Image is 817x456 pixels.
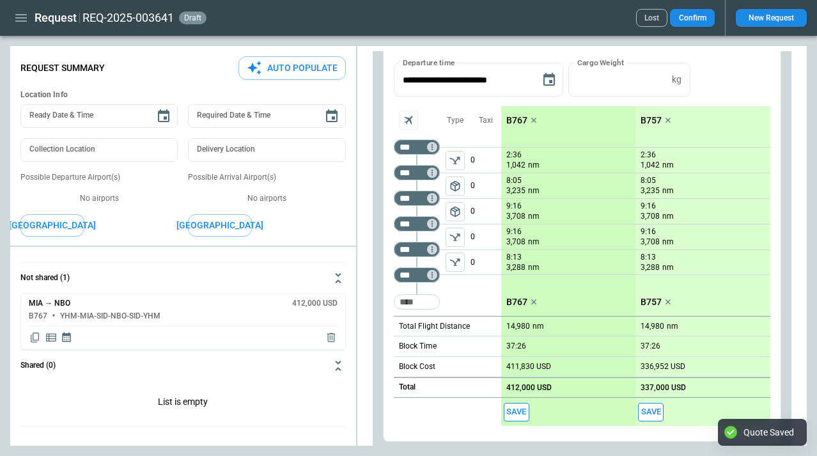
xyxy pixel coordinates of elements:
[528,262,540,273] p: nm
[446,177,465,196] span: Type of sector
[471,199,501,224] p: 0
[446,151,465,170] span: Type of sector
[528,160,540,171] p: nm
[446,202,465,221] span: Type of sector
[641,160,660,171] p: 1,042
[670,9,715,27] button: Confirm
[403,57,455,68] label: Departure time
[188,172,345,183] p: Possible Arrival Airport(s)
[20,90,346,100] h6: Location Info
[394,294,440,310] div: Too short
[394,242,440,257] div: Too short
[20,193,178,204] p: No airports
[662,211,674,222] p: nm
[506,322,530,331] p: 14,980
[662,185,674,196] p: nm
[506,115,527,126] p: B767
[394,165,440,180] div: Too short
[528,211,540,222] p: nm
[667,321,678,332] p: nm
[641,383,686,393] p: 337,000 USD
[528,185,540,196] p: nm
[641,176,656,185] p: 8:05
[638,403,664,421] span: Save this aircraft quote and copy details to clipboard
[20,263,346,294] button: Not shared (1)
[641,211,660,222] p: 3,708
[506,150,522,160] p: 2:36
[29,331,42,344] span: Copy quote content
[479,115,493,126] p: Taxi
[61,331,72,344] span: Display quote schedule
[399,341,437,352] p: Block Time
[506,342,526,351] p: 37:26
[662,237,674,248] p: nm
[506,253,522,262] p: 8:13
[394,191,440,206] div: Too short
[506,160,525,171] p: 1,042
[20,381,346,426] p: List is empty
[20,172,178,183] p: Possible Departure Airport(s)
[82,10,174,26] h2: REQ-2025-003641
[446,177,465,196] button: left aligned
[641,322,664,331] p: 14,980
[641,201,656,211] p: 9:16
[394,139,440,155] div: Too short
[60,312,160,320] h6: YHM-MIA-SID-NBO-SID-YHM
[446,228,465,247] button: left aligned
[45,331,58,344] span: Display detailed quote content
[528,237,540,248] p: nm
[506,185,525,196] p: 3,235
[636,9,667,27] button: Lost
[471,224,501,249] p: 0
[188,193,345,204] p: No airports
[449,180,462,193] span: package_2
[506,262,525,273] p: 3,288
[506,362,551,372] p: 411,830 USD
[506,297,527,308] p: B767
[20,274,70,282] h6: Not shared (1)
[641,362,685,372] p: 336,952 USD
[319,104,345,129] button: Choose date
[151,104,176,129] button: Choose date
[672,74,681,85] p: kg
[743,427,794,438] div: Quote Saved
[641,342,660,351] p: 37:26
[536,67,562,93] button: Choose date, selected date is Aug 29, 2025
[504,403,529,421] button: Save
[20,350,346,381] button: Shared (0)
[394,267,440,283] div: Too short
[446,151,465,170] button: left aligned
[506,211,525,222] p: 3,708
[29,312,47,320] h6: B767
[446,228,465,247] span: Type of sector
[35,10,77,26] h1: Request
[506,237,525,248] p: 3,708
[736,9,807,27] button: New Request
[506,176,522,185] p: 8:05
[20,63,105,74] p: Request Summary
[533,321,544,332] p: nm
[662,160,674,171] p: nm
[182,13,204,22] span: draft
[449,205,462,218] span: package_2
[641,185,660,196] p: 3,235
[446,202,465,221] button: left aligned
[501,106,770,426] div: scrollable content
[641,115,662,126] p: B757
[506,227,522,237] p: 9:16
[447,115,463,126] p: Type
[638,403,664,421] button: Save
[325,331,338,344] span: Delete quote
[394,216,440,232] div: Too short
[641,297,662,308] p: B757
[471,250,501,274] p: 0
[641,237,660,248] p: 3,708
[20,381,346,426] div: Not shared (1)
[446,253,465,272] button: left aligned
[188,214,252,237] button: [GEOGRAPHIC_DATA]
[506,383,552,393] p: 412,000 USD
[29,299,70,308] h6: MIA → NBO
[446,253,465,272] span: Type of sector
[506,201,522,211] p: 9:16
[577,57,624,68] label: Cargo Weight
